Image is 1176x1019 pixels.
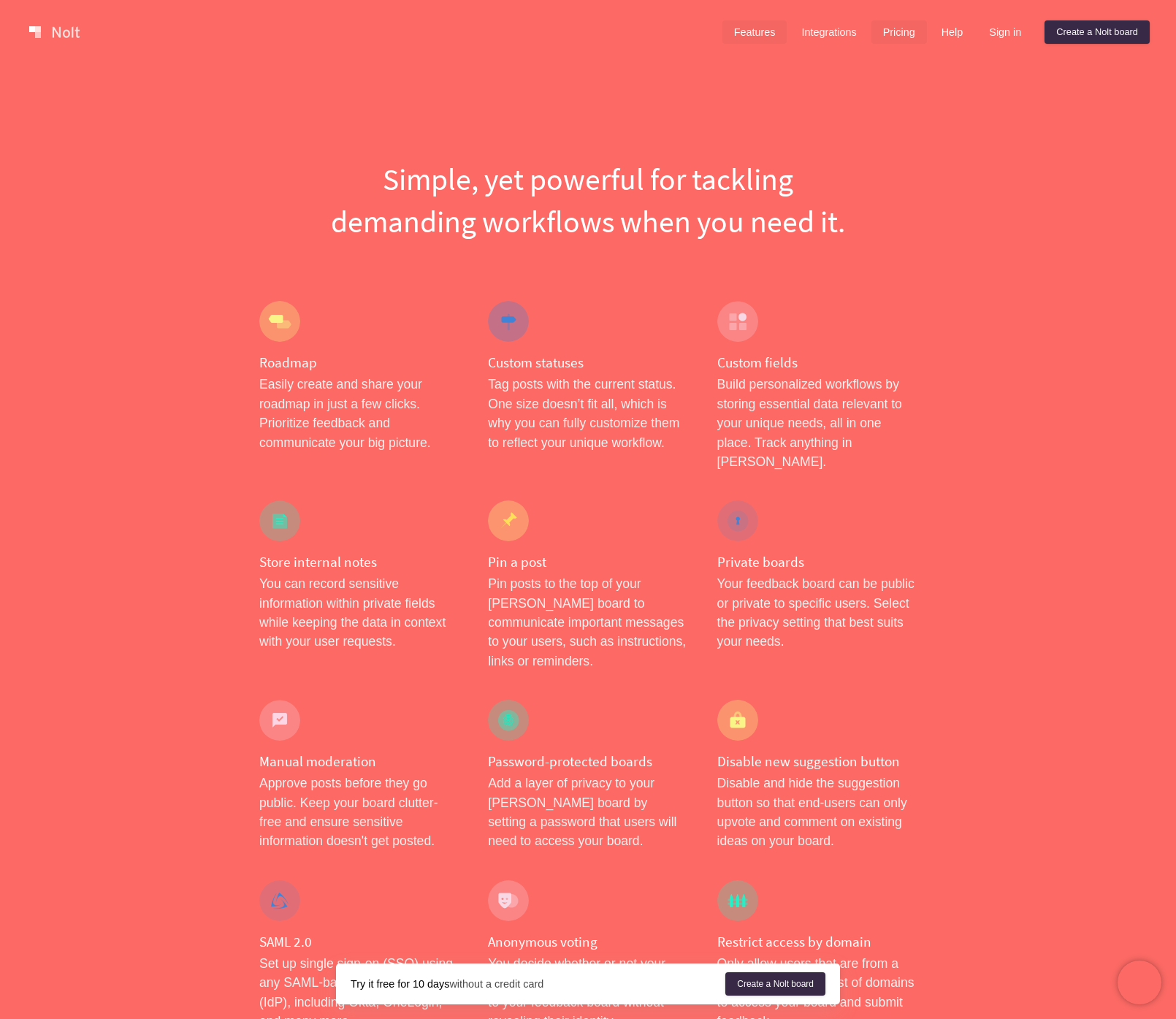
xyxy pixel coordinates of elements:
a: Features [722,20,787,44]
p: Your feedback board can be public or private to specific users. Select the privacy setting that b... [717,574,917,652]
h1: Simple, yet powerful for tackling demanding workflows when you need it. [259,158,917,243]
a: Help [930,20,975,44]
a: Create a Nolt board [725,972,825,996]
h4: Manual moderation [259,752,459,771]
p: Build personalized workflows by storing essential data relevant to your unique needs, all in one ... [717,375,917,471]
p: You can record sensitive information within private fields while keeping the data in context with... [259,574,459,652]
p: Disable and hide the suggestion button so that end-users can only upvote and comment on existing ... [717,774,917,851]
h4: Store internal notes [259,553,459,571]
p: Approve posts before they go public. Keep your board clutter-free and ensure sensitive informatio... [259,774,459,851]
p: Easily create and share your roadmap in just a few clicks. Prioritize feedback and communicate yo... [259,375,459,452]
h4: Pin a post [488,553,687,571]
h4: Custom statuses [488,354,687,372]
h4: Disable new suggestion button [717,752,917,771]
a: Pricing [871,20,927,44]
h4: SAML 2.0 [259,933,459,951]
iframe: Chatra live chat [1118,961,1161,1004]
h4: Restrict access by domain [717,933,917,951]
h4: Anonymous voting [488,933,687,951]
p: Tag posts with the current status. One size doesn’t fit all, which is why you can fully customize... [488,375,687,452]
div: without a credit card [351,977,725,991]
p: Add a layer of privacy to your [PERSON_NAME] board by setting a password that users will need to ... [488,774,687,851]
h4: Private boards [717,553,917,571]
h4: Password-protected boards [488,752,687,771]
a: Integrations [790,20,868,44]
a: Sign in [977,20,1033,44]
a: Create a Nolt board [1045,20,1150,44]
h4: Roadmap [259,354,459,372]
p: Pin posts to the top of your [PERSON_NAME] board to communicate important messages to your users,... [488,574,687,671]
h4: Custom fields [717,354,917,372]
strong: Try it free for 10 days [351,978,449,990]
